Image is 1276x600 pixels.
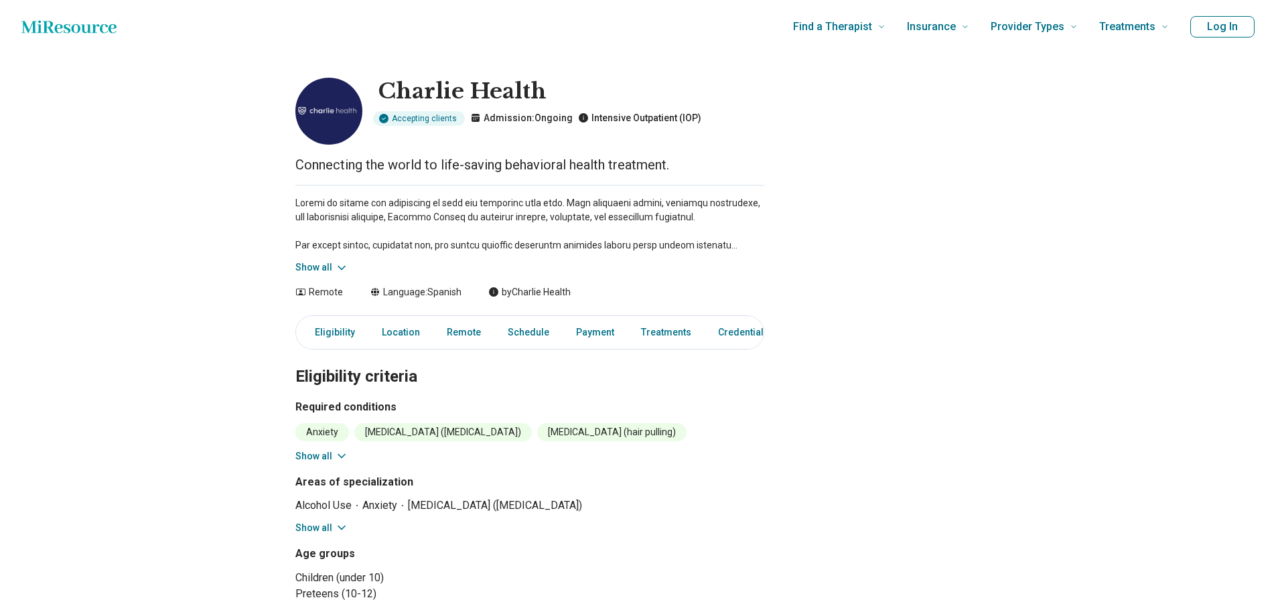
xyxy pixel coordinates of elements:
p: Loremi do sitame con adipiscing el sedd eiu temporinc utla etdo. Magn aliquaeni admini, veniamqu ... [295,196,764,252]
button: Show all [295,521,348,535]
h3: Age groups [295,546,764,562]
div: Language: Spanish [370,285,462,299]
p: Intensive Outpatient (IOP) [578,111,701,125]
h1: Charlie Health [378,78,701,106]
p: Connecting the world to life-saving behavioral health treatment. [295,155,764,174]
li: Alcohol Use [295,498,362,513]
li: Anxiety [295,423,349,441]
li: [MEDICAL_DATA] ([MEDICAL_DATA]) [354,423,532,441]
a: Eligibility [299,319,363,346]
button: Show all [295,449,348,463]
li: Anxiety [362,498,408,513]
h2: Eligibility criteria [295,333,764,388]
span: Provider Types [991,17,1064,36]
a: Location [374,319,428,346]
a: Remote [439,319,489,346]
h3: Required conditions [295,399,764,415]
h3: Areas of specialization [295,474,764,490]
a: Payment [568,319,622,346]
div: Remote [295,285,343,299]
span: Treatments [1099,17,1155,36]
a: Schedule [500,319,557,346]
li: Children (under 10) [295,570,764,586]
button: Log In [1190,16,1255,37]
p: Admission: Ongoing [470,111,573,125]
div: Accepting clients [373,111,465,126]
li: [MEDICAL_DATA] ([MEDICAL_DATA]) [408,498,582,513]
a: Home page [21,13,117,40]
a: Treatments [633,319,699,346]
div: by Charlie Health [488,285,571,299]
button: Show all [295,260,348,275]
span: Find a Therapist [793,17,872,36]
a: Credentials [710,319,777,346]
li: [MEDICAL_DATA] (hair pulling) [537,423,687,441]
span: Insurance [907,17,956,36]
